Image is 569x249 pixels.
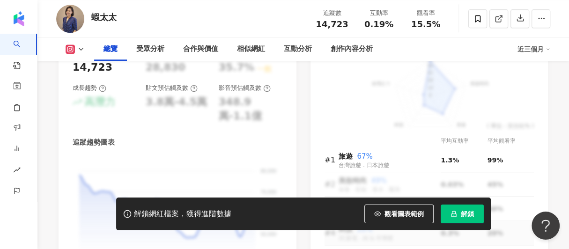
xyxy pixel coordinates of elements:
[517,42,550,57] div: 近三個月
[13,161,21,182] span: rise
[73,138,115,147] div: 追蹤趨勢圖表
[441,156,459,164] span: 1.3%
[73,60,112,75] div: 14,723
[441,205,484,223] button: 解鎖
[451,211,457,217] span: lock
[357,152,372,161] span: 67%
[183,44,218,55] div: 合作與價值
[316,19,348,29] span: 14,723
[73,84,106,92] div: 成長趨勢
[384,210,424,218] span: 觀看圖表範例
[91,11,117,23] div: 蝦太太
[361,8,397,18] div: 互動率
[339,162,389,168] span: 台灣旅遊．日本旅遊
[219,84,271,92] div: 影音預估觸及數
[11,11,26,26] img: logo icon
[134,209,231,219] div: 解鎖網紅檔案，獲得進階數據
[441,137,487,146] div: 平均互動率
[56,5,84,33] img: KOL Avatar
[488,156,503,164] span: 99%
[103,44,118,55] div: 總覽
[408,8,443,18] div: 觀看率
[325,154,339,166] div: #1
[237,44,265,55] div: 相似網紅
[411,20,440,29] span: 15.5%
[13,34,32,70] a: search
[364,205,434,223] button: 觀看圖表範例
[136,44,164,55] div: 受眾分析
[339,152,353,161] span: 旅遊
[331,44,373,55] div: 創作內容分析
[284,44,312,55] div: 互動分析
[364,20,393,29] span: 0.19%
[314,8,350,18] div: 追蹤數
[488,137,534,146] div: 平均觀看率
[146,84,198,92] div: 貼文預估觸及數
[461,210,474,218] span: 解鎖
